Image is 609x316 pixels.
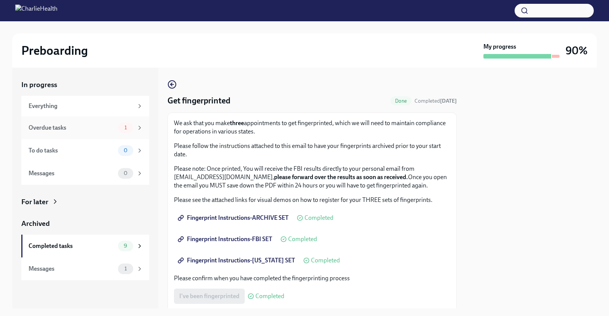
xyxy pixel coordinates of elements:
[21,235,149,257] a: Completed tasks9
[29,265,115,273] div: Messages
[483,43,516,51] strong: My progress
[391,98,411,104] span: Done
[119,170,132,176] span: 0
[179,235,272,243] span: Fingerprint Instructions-FBI SET
[179,214,289,222] span: Fingerprint Instructions-ARCHIVE SET
[415,98,457,104] span: Completed
[174,274,450,283] p: Please confirm when you have completed the fingerprinting process
[21,197,149,207] a: For later
[29,124,115,132] div: Overdue tasks
[119,243,132,249] span: 9
[174,232,277,247] a: Fingerprint Instructions-FBI SET
[174,119,450,136] p: We ask that you make appointments to get fingerprinted, which we will need to maintain compliance...
[415,97,457,105] span: September 24th, 2025 19:53
[255,293,284,299] span: Completed
[288,236,317,242] span: Completed
[174,210,294,225] a: Fingerprint Instructions-ARCHIVE SET
[29,146,115,155] div: To do tasks
[21,43,88,58] h2: Preboarding
[230,119,244,127] strong: three
[29,242,115,250] div: Completed tasks
[274,173,408,181] strong: please forward over the results as soon as received.
[174,165,450,190] p: Please note: Once printed, You will receive the FBI results directly to your personal email from ...
[119,148,132,153] span: 0
[21,197,48,207] div: For later
[167,95,230,106] h4: Get fingerprinted
[174,196,450,204] p: Please see the attached links for visual demos on how to register for your THREE sets of fingerpr...
[29,169,115,178] div: Messages
[311,257,340,264] span: Completed
[120,125,131,130] span: 1
[304,215,333,221] span: Completed
[21,96,149,116] a: Everything
[566,44,588,57] h3: 90%
[21,116,149,139] a: Overdue tasks1
[120,266,131,272] span: 1
[179,257,295,264] span: Fingerprint Instructions-[US_STATE] SET
[440,98,457,104] strong: [DATE]
[15,5,57,17] img: CharlieHealth
[174,142,450,159] p: Please follow the instructions attached to this email to have your fingerprints archived prior to...
[21,139,149,162] a: To do tasks0
[21,80,149,90] a: In progress
[29,102,133,110] div: Everything
[21,219,149,229] a: Archived
[174,253,300,268] a: Fingerprint Instructions-[US_STATE] SET
[21,162,149,185] a: Messages0
[21,257,149,280] a: Messages1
